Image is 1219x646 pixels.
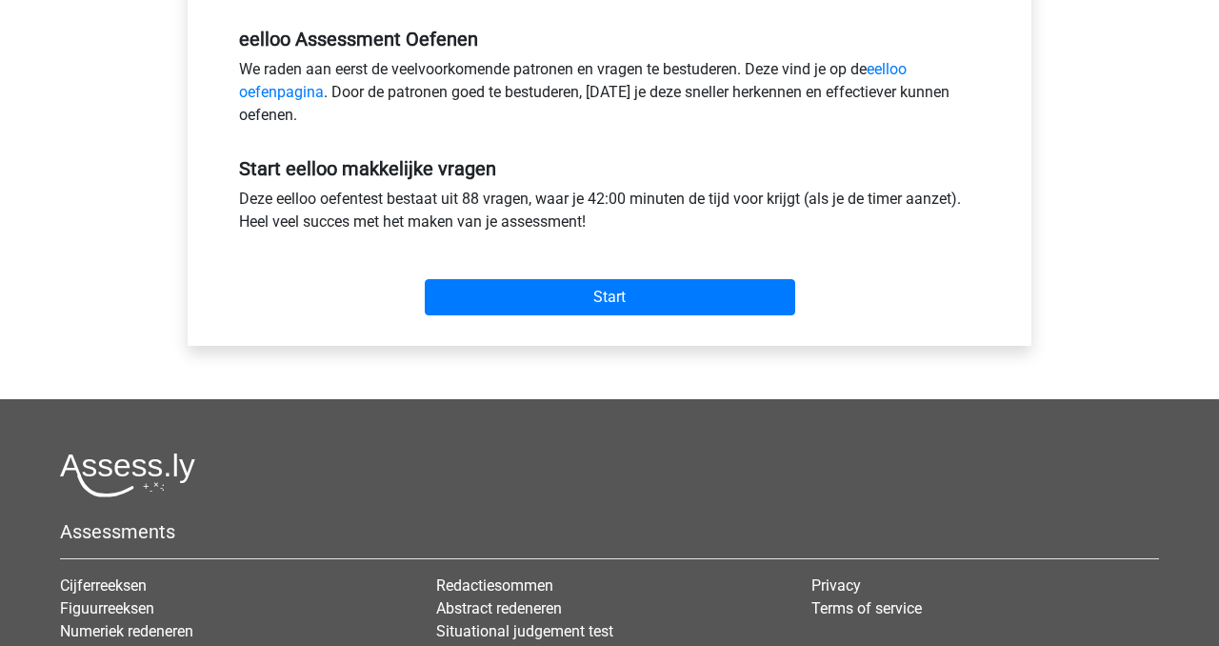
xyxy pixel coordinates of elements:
[811,599,922,617] a: Terms of service
[60,599,154,617] a: Figuurreeksen
[225,188,994,241] div: Deze eelloo oefentest bestaat uit 88 vragen, waar je 42:00 minuten de tijd voor krijgt (als je de...
[60,576,147,595] a: Cijferreeksen
[239,28,980,50] h5: eelloo Assessment Oefenen
[425,279,795,315] input: Start
[811,576,861,595] a: Privacy
[436,599,562,617] a: Abstract redeneren
[239,157,980,180] h5: Start eelloo makkelijke vragen
[225,58,994,134] div: We raden aan eerst de veelvoorkomende patronen en vragen te bestuderen. Deze vind je op de . Door...
[60,622,193,640] a: Numeriek redeneren
[436,622,613,640] a: Situational judgement test
[60,453,195,497] img: Assessly logo
[60,520,1159,543] h5: Assessments
[436,576,553,595] a: Redactiesommen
